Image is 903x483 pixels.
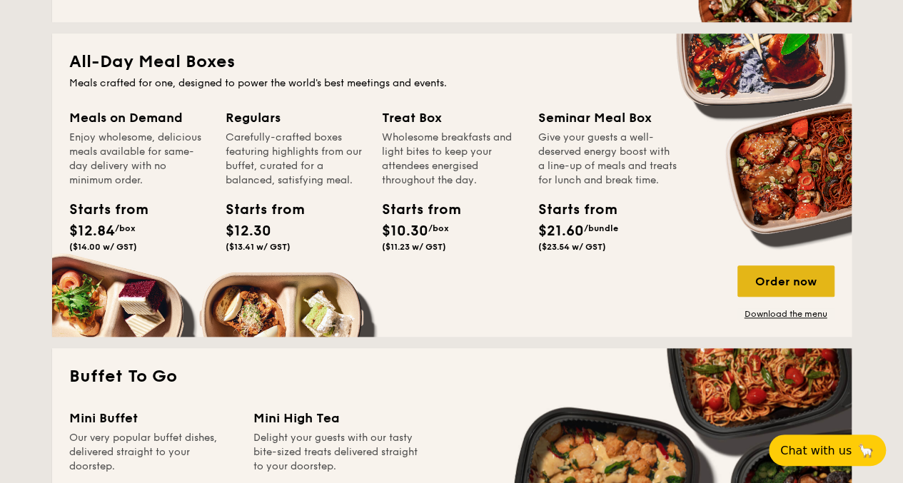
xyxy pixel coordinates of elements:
a: Download the menu [737,308,834,320]
div: Delight your guests with our tasty bite-sized treats delivered straight to your doorstep. [253,431,420,474]
div: Our very popular buffet dishes, delivered straight to your doorstep. [69,431,236,474]
span: $21.60 [538,223,584,240]
div: Wholesome breakfasts and light bites to keep your attendees energised throughout the day. [382,131,521,188]
span: ($13.41 w/ GST) [226,242,291,252]
span: ($23.54 w/ GST) [538,242,606,252]
span: /bundle [584,223,618,233]
span: 🦙 [857,442,874,459]
span: Chat with us [780,444,852,457]
span: /box [115,223,136,233]
div: Mini Buffet [69,408,236,428]
div: Starts from [226,199,290,220]
div: Regulars [226,108,365,128]
div: Starts from [69,199,133,220]
div: Starts from [538,199,602,220]
div: Carefully-crafted boxes featuring highlights from our buffet, curated for a balanced, satisfying ... [226,131,365,188]
span: $10.30 [382,223,428,240]
div: Starts from [382,199,446,220]
div: Meals on Demand [69,108,208,128]
div: Enjoy wholesome, delicious meals available for same-day delivery with no minimum order. [69,131,208,188]
span: ($11.23 w/ GST) [382,242,446,252]
button: Chat with us🦙 [769,434,886,466]
span: $12.30 [226,223,271,240]
div: Treat Box [382,108,521,128]
div: Seminar Meal Box [538,108,677,128]
h2: Buffet To Go [69,365,834,388]
span: /box [428,223,449,233]
div: Mini High Tea [253,408,420,428]
span: $12.84 [69,223,115,240]
div: Order now [737,265,834,297]
span: ($14.00 w/ GST) [69,242,137,252]
div: Give your guests a well-deserved energy boost with a line-up of meals and treats for lunch and br... [538,131,677,188]
div: Meals crafted for one, designed to power the world's best meetings and events. [69,76,834,91]
h2: All-Day Meal Boxes [69,51,834,73]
